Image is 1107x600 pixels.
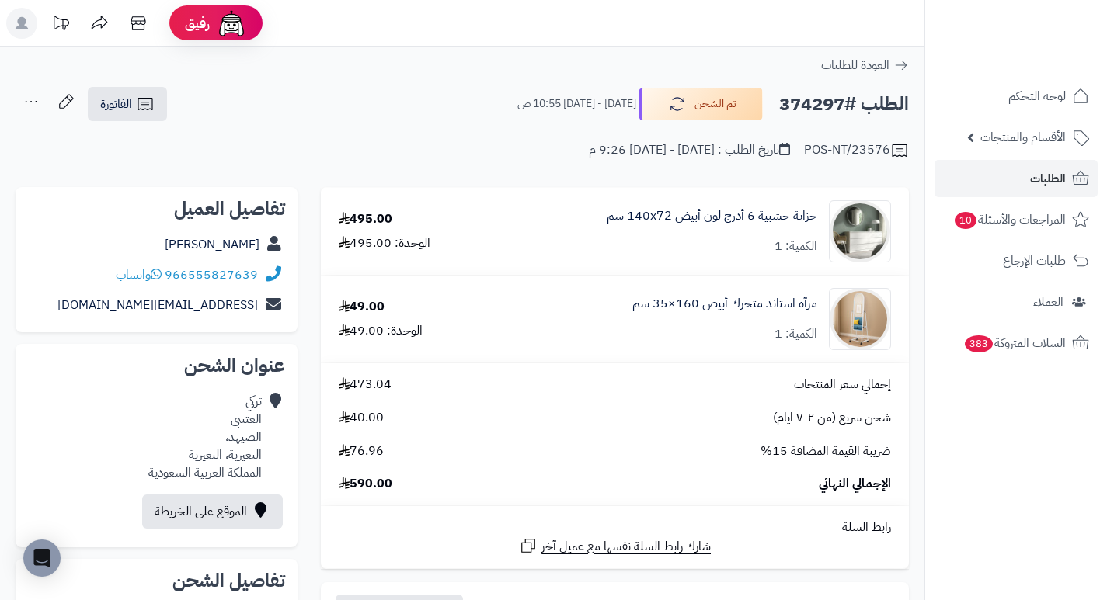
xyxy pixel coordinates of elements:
img: ai-face.png [216,8,247,39]
a: السلات المتروكة383 [935,324,1098,362]
span: الأقسام والمنتجات [980,127,1066,148]
small: [DATE] - [DATE] 10:55 ص [517,96,636,112]
span: 473.04 [339,376,392,394]
a: طلبات الإرجاع [935,242,1098,279]
div: POS-NT/23576 [804,141,909,160]
a: خزانة خشبية 6 أدرج لون أبيض 140x72 سم [607,207,817,225]
a: تحديثات المنصة [41,8,80,43]
span: 590.00 [339,475,392,493]
a: لوحة التحكم [935,78,1098,115]
span: شارك رابط السلة نفسها مع عميل آخر [541,538,711,556]
a: الموقع على الخريطة [142,494,283,529]
span: السلات المتروكة [963,332,1066,354]
a: العودة للطلبات [821,56,909,75]
div: تاريخ الطلب : [DATE] - [DATE] 9:26 م [589,141,790,159]
span: 40.00 [339,409,384,427]
h2: عنوان الشحن [28,356,285,375]
span: إجمالي سعر المنتجات [794,376,891,394]
span: شحن سريع (من ٢-٧ ايام) [773,409,891,427]
div: رابط السلة [327,518,903,536]
div: الكمية: 1 [775,238,817,255]
a: الطلبات [935,160,1098,197]
div: الوحدة: 495.00 [339,234,430,252]
h2: تفاصيل العميل [28,199,285,218]
a: شارك رابط السلة نفسها مع عميل آخر [519,536,711,556]
span: طلبات الإرجاع [1003,250,1066,272]
span: المراجعات والأسئلة [953,209,1066,231]
span: لوحة التحكم [1008,85,1066,107]
div: الكمية: 1 [775,325,817,343]
span: 76.96 [339,442,384,460]
div: الوحدة: 49.00 [339,322,423,340]
div: 49.00 [339,298,385,316]
span: الفاتورة [100,95,132,113]
span: الإجمالي النهائي [819,475,891,493]
h2: تفاصيل الشحن [28,571,285,590]
a: العملاء [935,283,1098,321]
span: 10 [955,212,976,229]
span: ضريبة القيمة المضافة 15% [761,442,891,460]
a: الفاتورة [88,87,167,121]
span: الطلبات [1030,168,1066,189]
span: 383 [965,335,993,352]
span: العملاء [1033,291,1063,313]
div: تركي العتيبي الصيهد، النعيرية، النعيرية المملكة العربية السعودية [148,393,262,481]
a: واتساب [116,265,162,284]
div: 495.00 [339,210,392,228]
h2: الطلب #374297 [779,88,909,120]
button: تم الشحن [639,88,763,120]
span: العودة للطلبات [821,56,889,75]
div: Open Intercom Messenger [23,539,61,577]
a: مرآة استاند متحرك أبيض 160×35 سم [632,295,817,313]
img: 1746709299-1702541934053-68567865785768-1000x1000-90x90.jpg [830,200,890,262]
a: 966555827639 [165,265,258,284]
a: المراجعات والأسئلة10 [935,201,1098,238]
a: [PERSON_NAME] [165,235,259,254]
span: رفيق [185,14,210,33]
a: [EMAIL_ADDRESS][DOMAIN_NAME] [57,296,258,314]
img: 1753188266-1-90x90.jpg [830,288,890,350]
